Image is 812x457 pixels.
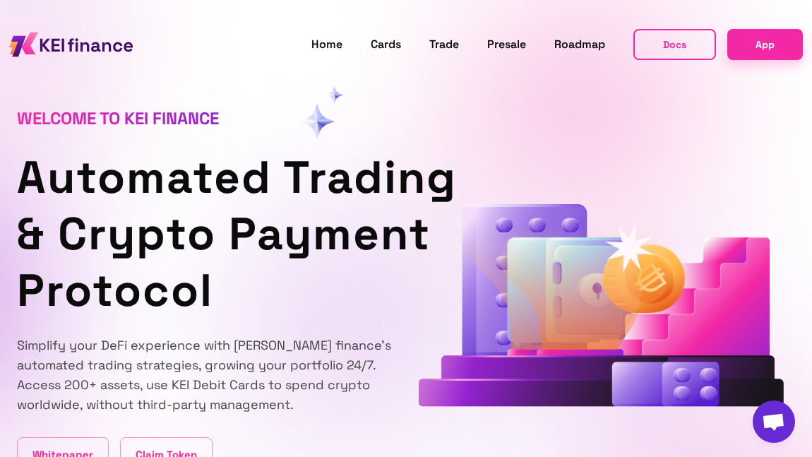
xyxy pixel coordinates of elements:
[756,36,775,53] span: App
[487,35,526,54] a: Presale
[17,205,431,263] span: & Crypto Payment
[554,35,605,54] a: Roadmap
[633,29,716,60] button: Docs
[487,37,526,52] span: Presale
[663,36,686,53] span: Docs
[753,400,795,443] div: Open chat
[17,261,213,319] span: Protocol
[311,37,342,52] span: Home
[429,35,459,54] a: Trade
[429,37,459,52] span: Trade
[371,35,401,54] a: Cards
[9,28,133,61] img: KEI finance
[419,204,784,412] div: animation
[311,35,342,54] a: Home
[371,37,401,52] span: Cards
[727,29,803,59] a: App
[17,148,457,206] span: Automated Trading
[554,37,605,52] span: Roadmap
[17,107,219,129] span: Welcome to KEI finance
[17,337,391,413] span: Simplify your DeFi experience with [PERSON_NAME] finance's automated trading strategies, growing ...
